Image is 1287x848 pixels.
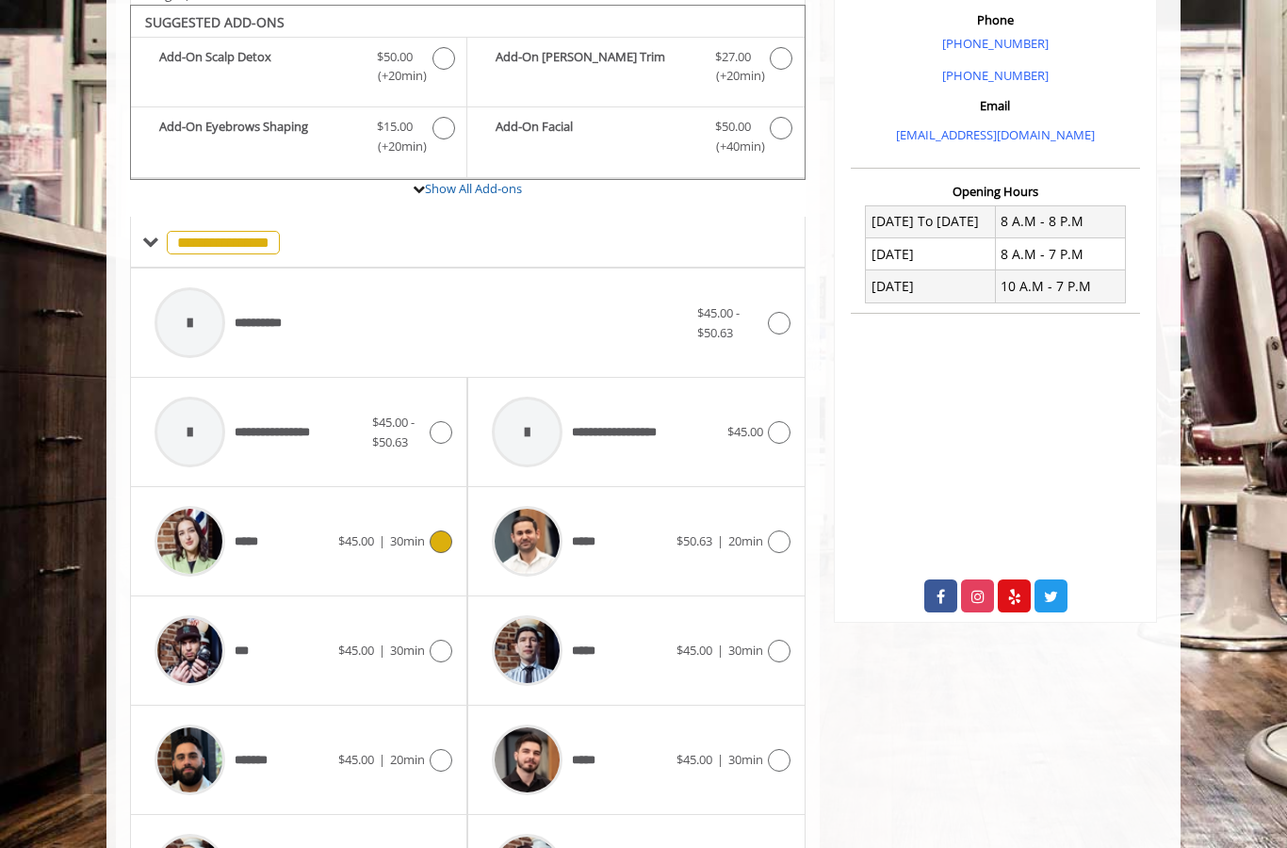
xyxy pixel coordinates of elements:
td: [DATE] [866,270,996,302]
span: $45.00 [676,642,712,659]
span: | [717,642,724,659]
span: 20min [728,532,763,549]
b: Add-On Scalp Detox [159,47,358,87]
span: $50.00 [715,117,751,137]
div: The Made Man Haircut Add-onS [130,5,806,180]
span: | [717,532,724,549]
span: $45.00 [338,751,374,768]
td: [DATE] [866,238,996,270]
b: SUGGESTED ADD-ONS [145,13,285,31]
td: 10 A.M - 7 P.M [995,270,1125,302]
b: Add-On Eyebrows Shaping [159,117,358,156]
label: Add-On Beard Trim [477,47,794,91]
span: $45.00 [338,532,374,549]
label: Add-On Scalp Detox [140,47,457,91]
span: | [379,532,385,549]
span: (+20min ) [367,66,423,86]
a: [PHONE_NUMBER] [942,35,1049,52]
span: $50.63 [676,532,712,549]
span: 30min [728,751,763,768]
span: $45.00 [727,423,763,440]
span: $27.00 [715,47,751,67]
span: $45.00 - $50.63 [372,414,415,450]
span: 30min [390,532,425,549]
span: 20min [390,751,425,768]
h3: Phone [855,13,1135,26]
td: [DATE] To [DATE] [866,205,996,237]
span: | [379,642,385,659]
span: $45.00 [338,642,374,659]
span: (+20min ) [367,137,423,156]
label: Add-On Eyebrows Shaping [140,117,457,161]
span: $50.00 [377,47,413,67]
span: | [379,751,385,768]
b: Add-On [PERSON_NAME] Trim [496,47,695,87]
span: $45.00 - $50.63 [697,304,740,341]
span: | [717,751,724,768]
td: 8 A.M - 7 P.M [995,238,1125,270]
span: 30min [728,642,763,659]
a: Show All Add-ons [425,180,522,197]
label: Add-On Facial [477,117,794,161]
b: Add-On Facial [496,117,695,156]
h3: Opening Hours [851,185,1140,198]
span: (+20min ) [705,66,760,86]
a: [EMAIL_ADDRESS][DOMAIN_NAME] [896,126,1095,143]
td: 8 A.M - 8 P.M [995,205,1125,237]
span: $45.00 [676,751,712,768]
a: [PHONE_NUMBER] [942,67,1049,84]
h3: Email [855,99,1135,112]
span: 30min [390,642,425,659]
span: (+40min ) [705,137,760,156]
span: $15.00 [377,117,413,137]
